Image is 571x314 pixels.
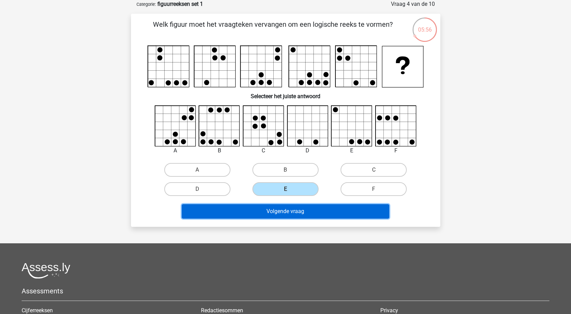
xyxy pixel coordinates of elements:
label: B [252,163,319,177]
h6: Selecteer het juiste antwoord [142,88,429,100]
div: F [370,147,422,155]
img: Assessly logo [22,263,70,279]
label: F [341,182,407,196]
label: D [164,182,230,196]
div: C [238,147,289,155]
h5: Assessments [22,287,549,295]
p: Welk figuur moet het vraagteken vervangen om een logische reeks te vormen? [142,19,404,40]
div: A [150,147,201,155]
strong: figuurreeksen set 1 [157,1,203,7]
a: Privacy [380,307,398,314]
div: E [326,147,378,155]
div: B [193,147,245,155]
label: C [341,163,407,177]
a: Redactiesommen [201,307,243,314]
label: A [164,163,230,177]
small: Categorie: [136,2,156,7]
div: D [282,147,334,155]
button: Volgende vraag [182,204,389,219]
label: E [252,182,319,196]
div: 05:56 [412,17,438,34]
a: Cijferreeksen [22,307,53,314]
